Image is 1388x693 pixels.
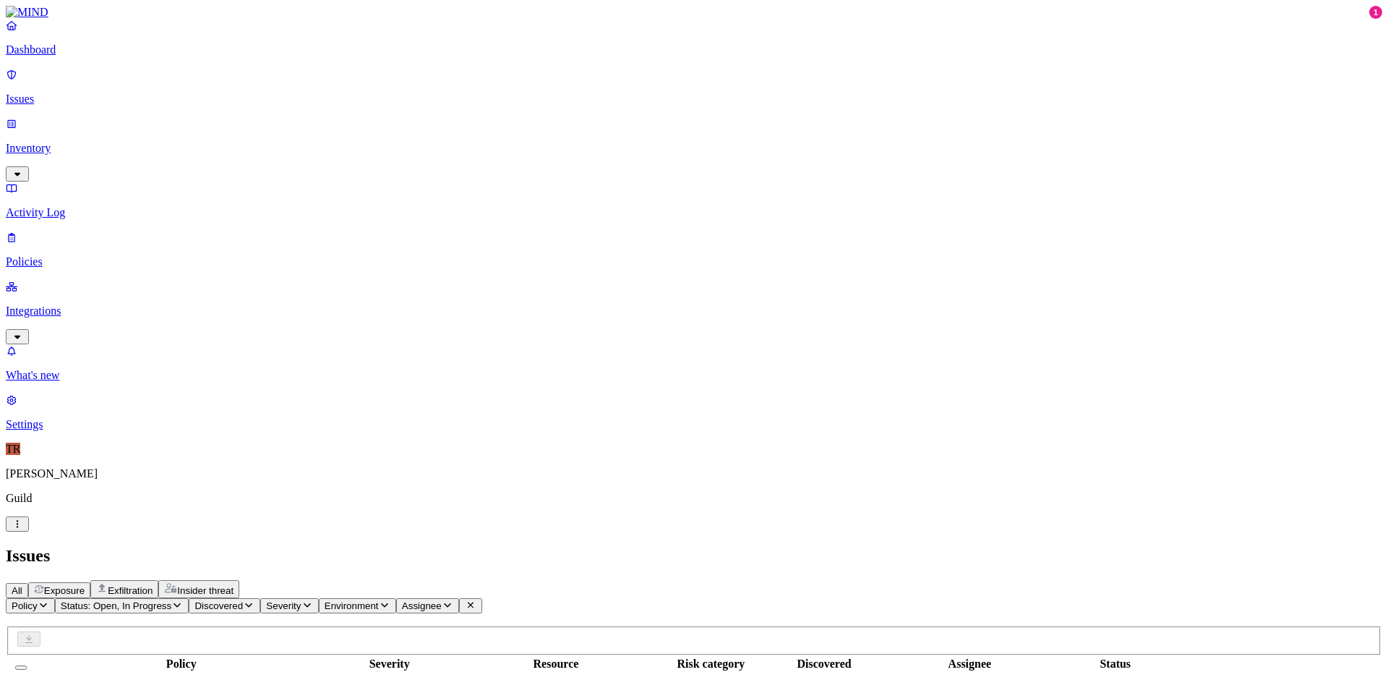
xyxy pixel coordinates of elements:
[763,658,885,671] div: Discovered
[328,658,450,671] div: Severity
[37,658,325,671] div: Policy
[6,142,1382,155] p: Inventory
[402,600,442,611] span: Assignee
[6,467,1382,480] p: [PERSON_NAME]
[6,6,48,19] img: MIND
[6,443,20,455] span: TR
[6,492,1382,505] p: Guild
[12,585,22,596] span: All
[266,600,301,611] span: Severity
[15,666,27,670] button: Select all
[6,206,1382,219] p: Activity Log
[6,546,1382,566] h2: Issues
[6,182,1382,219] a: Activity Log
[6,19,1382,56] a: Dashboard
[12,600,38,611] span: Policy
[44,585,85,596] span: Exposure
[6,305,1382,318] p: Integrations
[6,418,1382,431] p: Settings
[6,117,1382,179] a: Inventory
[61,600,171,611] span: Status: Open, In Progress
[325,600,379,611] span: Environment
[6,93,1382,106] p: Issues
[6,231,1382,268] a: Policies
[453,658,659,671] div: Resource
[661,658,761,671] div: Risk category
[1055,658,1177,671] div: Status
[1369,6,1382,19] div: 1
[6,344,1382,382] a: What's new
[6,394,1382,431] a: Settings
[6,255,1382,268] p: Policies
[6,43,1382,56] p: Dashboard
[108,585,153,596] span: Exfiltration
[177,585,234,596] span: Insider threat
[6,6,1382,19] a: MIND
[6,369,1382,382] p: What's new
[6,68,1382,106] a: Issues
[6,280,1382,342] a: Integrations
[194,600,243,611] span: Discovered
[888,658,1051,671] div: Assignee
